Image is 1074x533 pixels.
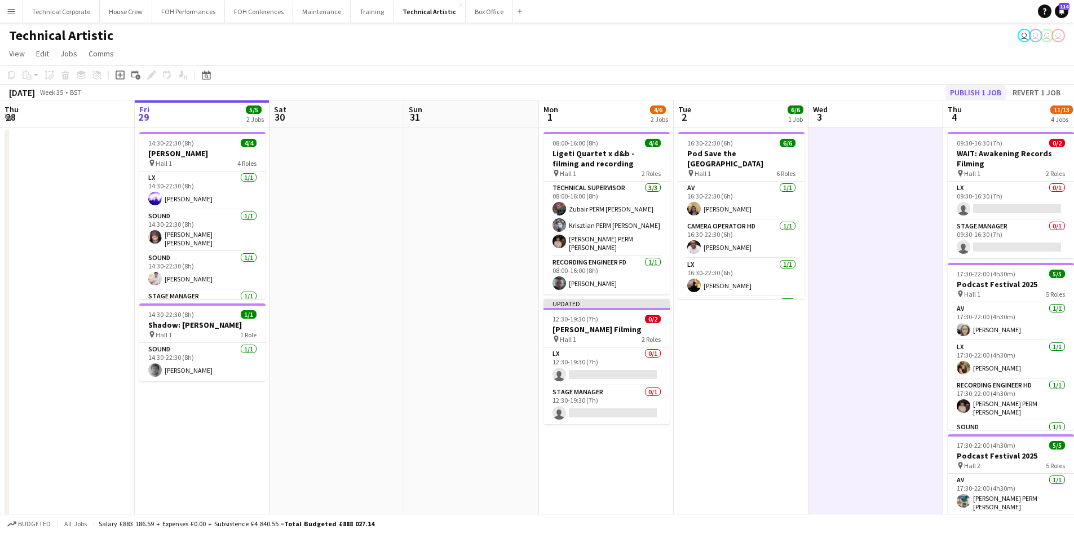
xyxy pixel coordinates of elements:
a: Jobs [56,46,82,61]
span: 5/5 [1049,270,1065,278]
app-card-role: Stage Manager0/109:30-16:30 (7h) [948,220,1074,258]
span: 5 Roles [1046,461,1065,470]
a: View [5,46,29,61]
app-card-role: LX1/116:30-22:30 (6h)[PERSON_NAME] [678,258,805,297]
app-card-role: AV1/117:30-22:00 (4h30m)[PERSON_NAME] PERM [PERSON_NAME] [948,474,1074,516]
span: 6 Roles [776,169,795,178]
app-card-role: LX0/112:30-19:30 (7h) [543,347,670,386]
div: Updated [543,299,670,308]
div: 16:30-22:30 (6h)6/6Pod Save the [GEOGRAPHIC_DATA] Hall 16 RolesAV1/116:30-22:30 (6h)[PERSON_NAME]... [678,132,805,299]
span: 1 [542,111,558,124]
span: 11/13 [1050,105,1073,114]
span: 31 [407,111,422,124]
span: 28 [3,111,19,124]
span: Sun [409,104,422,114]
span: Total Budgeted £888 027.14 [284,519,374,528]
app-card-role: Sound1/114:30-22:30 (8h)[PERSON_NAME] [139,343,266,381]
span: Hall 1 [560,169,576,178]
span: Hall 2 [964,461,980,470]
h3: Ligeti Quartet x d&b - filming and recording [543,148,670,169]
app-card-role: Stage Manager1/1 [139,290,266,328]
div: 4 Jobs [1051,115,1072,124]
app-job-card: Updated12:30-19:30 (7h)0/2[PERSON_NAME] Filming Hall 12 RolesLX0/112:30-19:30 (7h) Stage Manager0... [543,299,670,424]
h3: Podcast Festival 2025 [948,279,1074,289]
h3: [PERSON_NAME] Filming [543,324,670,334]
span: Fri [139,104,149,114]
app-card-role: Recording Engineer FD1/108:00-16:00 (8h)[PERSON_NAME] [543,256,670,294]
div: 1 Job [788,115,803,124]
span: 30 [272,111,286,124]
span: 1/1 [241,310,257,319]
app-card-role: Sound1/114:30-22:30 (8h)[PERSON_NAME] [139,252,266,290]
span: 1 Role [240,331,257,339]
button: Budgeted [6,518,52,530]
app-job-card: 14:30-22:30 (8h)4/4[PERSON_NAME] Hall 14 RolesLX1/114:30-22:30 (8h)[PERSON_NAME]Sound1/114:30-22:... [139,132,266,299]
span: 0/2 [645,315,661,323]
span: 4 Roles [237,159,257,168]
app-card-role: AV1/116:30-22:30 (6h)[PERSON_NAME] [678,182,805,220]
span: Tue [678,104,691,114]
span: 17:30-22:00 (4h30m) [957,441,1015,450]
span: Thu [5,104,19,114]
app-user-avatar: Liveforce Admin [1051,29,1065,42]
h3: Podcast Festival 2025 [948,451,1074,461]
span: 114 [1059,3,1069,10]
span: Hall 1 [156,331,172,339]
span: Hall 1 [695,169,711,178]
span: 14:30-22:30 (8h) [148,310,194,319]
div: 2 Jobs [651,115,668,124]
span: 0/2 [1049,139,1065,147]
app-card-role: LX1/117:30-22:00 (4h30m)[PERSON_NAME] [948,341,1074,379]
app-card-role: Sound1/1 [948,421,1074,459]
span: Jobs [60,49,77,59]
h1: Technical Artistic [9,27,113,44]
span: 4/6 [650,105,666,114]
span: Thu [948,104,962,114]
app-card-role: Recording Engineer HD1/1 [678,297,805,338]
app-job-card: 17:30-22:00 (4h30m)5/5Podcast Festival 2025 Hall 15 RolesAV1/117:30-22:00 (4h30m)[PERSON_NAME]LX1... [948,263,1074,430]
app-card-role: Sound1/114:30-22:30 (8h)[PERSON_NAME] [PERSON_NAME] [139,210,266,252]
span: 16:30-22:30 (6h) [687,139,733,147]
app-job-card: 08:00-16:00 (8h)4/4Ligeti Quartet x d&b - filming and recording Hall 12 RolesTechnical Supervisor... [543,132,670,294]
div: 2 Jobs [246,115,264,124]
span: Edit [36,49,49,59]
span: Hall 1 [156,159,172,168]
span: 5/5 [1049,441,1065,450]
h3: WAIT: Awakening Records Filming [948,148,1074,169]
button: Revert 1 job [1008,85,1065,100]
span: 4/4 [645,139,661,147]
button: Maintenance [293,1,351,23]
span: Mon [543,104,558,114]
button: FOH Conferences [225,1,293,23]
button: Technical Corporate [23,1,100,23]
span: All jobs [62,519,89,528]
button: FOH Performances [152,1,225,23]
span: Hall 1 [964,169,980,178]
app-card-role: Camera Operator HD1/116:30-22:30 (6h)[PERSON_NAME] [678,220,805,258]
a: Comms [84,46,118,61]
app-card-role: LX1/114:30-22:30 (8h)[PERSON_NAME] [139,171,266,210]
app-job-card: 09:30-16:30 (7h)0/2WAIT: Awakening Records Filming Hall 12 RolesLX0/109:30-16:30 (7h) Stage Manag... [948,132,1074,258]
button: House Crew [100,1,152,23]
span: 5/5 [246,105,262,114]
h3: Pod Save the [GEOGRAPHIC_DATA] [678,148,805,169]
span: Hall 1 [560,335,576,343]
app-card-role: LX0/109:30-16:30 (7h) [948,182,1074,220]
app-card-role: Stage Manager0/112:30-19:30 (7h) [543,386,670,424]
a: 114 [1055,5,1068,18]
div: 14:30-22:30 (8h)1/1Shadow: [PERSON_NAME] Hall 11 RoleSound1/114:30-22:30 (8h)[PERSON_NAME] [139,303,266,381]
span: Hall 1 [964,290,980,298]
h3: Shadow: [PERSON_NAME] [139,320,266,330]
span: 29 [138,111,149,124]
button: Training [351,1,394,23]
div: [DATE] [9,87,35,98]
span: 4 [946,111,962,124]
div: Salary £883 186.59 + Expenses £0.00 + Subsistence £4 840.55 = [99,519,374,528]
span: 4/4 [241,139,257,147]
span: 09:30-16:30 (7h) [957,139,1002,147]
span: Sat [274,104,286,114]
